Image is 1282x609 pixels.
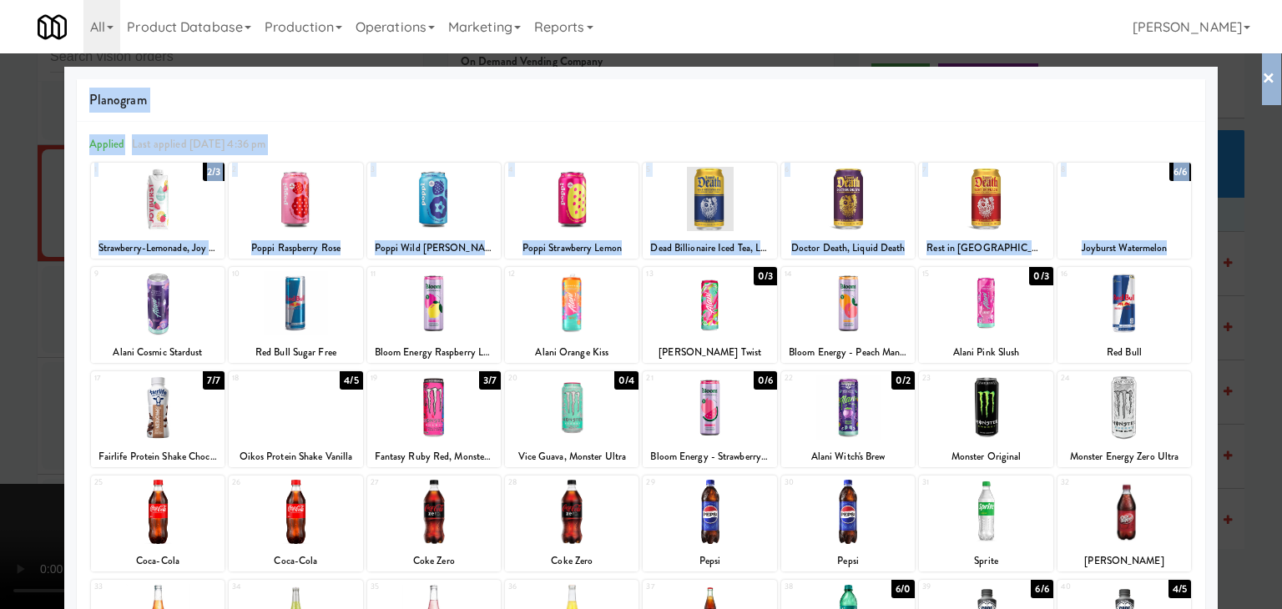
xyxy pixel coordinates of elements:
div: 25 [94,476,158,490]
div: Bloom Energy - Strawberry Watermelon [643,446,776,467]
div: 27 [371,476,434,490]
div: 4Poppi Strawberry Lemon [505,163,638,259]
div: 10 [232,267,295,281]
div: 4/5 [1168,580,1191,598]
div: Pepsi [784,551,912,571]
div: Alani Orange Kiss [507,342,636,363]
div: 3/7 [479,371,501,390]
div: Strawberry-Lemonade, Joy burst [93,238,222,259]
div: 177/7Fairlife Protein Shake Chocolate [91,371,225,467]
div: Red Bull [1060,342,1189,363]
div: Red Bull Sugar Free [229,342,362,363]
div: 26 [232,476,295,490]
div: 19 [371,371,434,385]
div: 1 [94,163,158,177]
span: Applied [89,136,125,152]
div: Red Bull [1057,342,1191,363]
div: 11 [371,267,434,281]
div: Oikos Protein Shake Vanilla [229,446,362,467]
div: Coke Zero [507,551,636,571]
div: Fairlife Protein Shake Chocolate [93,446,222,467]
div: 23Monster Original [919,371,1052,467]
div: 24Monster Energy Zero Ultra [1057,371,1191,467]
div: Coke Zero [505,551,638,571]
div: 31Sprite [919,476,1052,571]
div: Bloom Energy Raspberry Lemon [370,342,498,363]
div: 14 [785,267,848,281]
div: Bloom Energy - Peach Mango [781,342,915,363]
div: 12Alani Orange Kiss [505,267,638,363]
img: Micromart [38,13,67,42]
div: Bloom Energy Raspberry Lemon [367,342,501,363]
div: Poppi Raspberry Rose [231,238,360,259]
div: 31 [922,476,986,490]
div: Monster Energy Zero Ultra [1060,446,1189,467]
div: Joyburst Watermelon [1057,238,1191,259]
div: 25Coca-Cola [91,476,225,571]
div: Coca-Cola [231,551,360,571]
div: 0/6 [754,371,777,390]
div: 13 [646,267,709,281]
div: 10Red Bull Sugar Free [229,267,362,363]
div: 9Alani Cosmic Stardust [91,267,225,363]
div: 17 [94,371,158,385]
div: 32 [1061,476,1124,490]
div: Red Bull Sugar Free [231,342,360,363]
div: Bloom Energy - Peach Mango [784,342,912,363]
span: Last applied [DATE] 4:36 pm [132,136,266,152]
div: 30Pepsi [781,476,915,571]
div: 15 [922,267,986,281]
div: Poppi Strawberry Lemon [507,238,636,259]
div: 5Dead Billionaire Iced Tea, Liquid Death [643,163,776,259]
div: 3 [371,163,434,177]
div: 16Red Bull [1057,267,1191,363]
div: Alani Cosmic Stardust [93,342,222,363]
div: Vice Guava, Monster Ultra [505,446,638,467]
div: Doctor Death, Liquid Death [784,238,912,259]
div: Dead Billionaire Iced Tea, Liquid Death [643,238,776,259]
div: 33 [94,580,158,594]
div: 0/2 [891,371,915,390]
div: Pepsi [781,551,915,571]
div: Coke Zero [370,551,498,571]
div: Fantasy Ruby Red, Monster Ultra [370,446,498,467]
div: Joyburst Watermelon [1060,238,1189,259]
div: Coca-Cola [91,551,225,571]
div: 35 [371,580,434,594]
div: 130/3[PERSON_NAME] Twist [643,267,776,363]
div: 7 [922,163,986,177]
div: 0/3 [1029,267,1052,285]
div: 2Poppi Raspberry Rose [229,163,362,259]
span: Planogram [89,88,1193,113]
div: 0/3 [754,267,777,285]
div: Strawberry-Lemonade, Joy burst [91,238,225,259]
div: 7Rest in [GEOGRAPHIC_DATA], Liquid Death [919,163,1052,259]
div: Vice Guava, Monster Ultra [507,446,636,467]
div: Monster Energy Zero Ultra [1057,446,1191,467]
div: 6/6 [1169,163,1191,181]
div: 24 [1061,371,1124,385]
div: 36 [508,580,572,594]
div: 40 [1061,580,1124,594]
div: 9 [94,267,158,281]
div: 16 [1061,267,1124,281]
div: 86/6Joyburst Watermelon [1057,163,1191,259]
div: 34 [232,580,295,594]
div: 30 [785,476,848,490]
div: Alani Witch's Brew [784,446,912,467]
div: Coke Zero [367,551,501,571]
div: 28 [508,476,572,490]
div: 7/7 [203,371,225,390]
div: [PERSON_NAME] [1057,551,1191,571]
div: Poppi Raspberry Rose [229,238,362,259]
div: Monster Original [921,446,1050,467]
div: 184/5Oikos Protein Shake Vanilla [229,371,362,467]
div: 20 [508,371,572,385]
div: Fantasy Ruby Red, Monster Ultra [367,446,501,467]
div: 2 [232,163,295,177]
div: 220/2Alani Witch's Brew [781,371,915,467]
div: Dead Billionaire Iced Tea, Liquid Death [645,238,774,259]
div: 6/6 [1031,580,1052,598]
div: Poppi Wild [PERSON_NAME] [367,238,501,259]
div: 32[PERSON_NAME] [1057,476,1191,571]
